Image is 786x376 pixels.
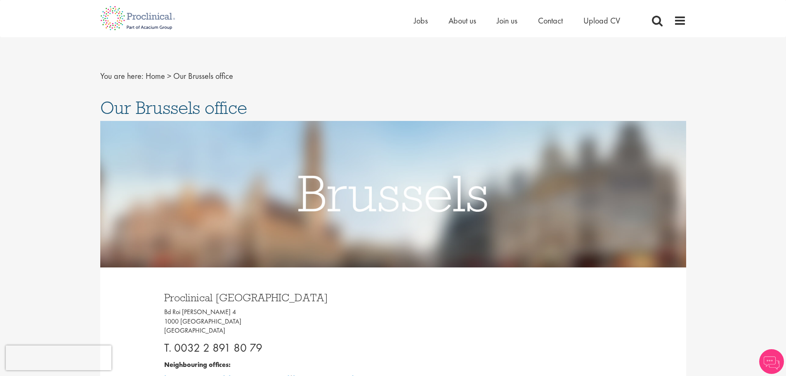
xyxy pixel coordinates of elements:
[164,307,387,336] p: Bd Roi [PERSON_NAME] 4 1000 [GEOGRAPHIC_DATA] [GEOGRAPHIC_DATA]
[497,15,517,26] a: Join us
[164,292,387,303] h3: Proclinical [GEOGRAPHIC_DATA]
[100,71,144,81] span: You are here:
[100,97,247,119] span: Our Brussels office
[164,340,387,356] p: T. 0032 2 891 80 79
[538,15,563,26] a: Contact
[173,71,233,81] span: Our Brussels office
[164,360,231,369] b: Neighbouring offices:
[414,15,428,26] a: Jobs
[583,15,620,26] a: Upload CV
[6,345,111,370] iframe: reCAPTCHA
[448,15,476,26] a: About us
[167,71,171,81] span: >
[146,71,165,81] a: breadcrumb link
[759,349,784,374] img: Chatbot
